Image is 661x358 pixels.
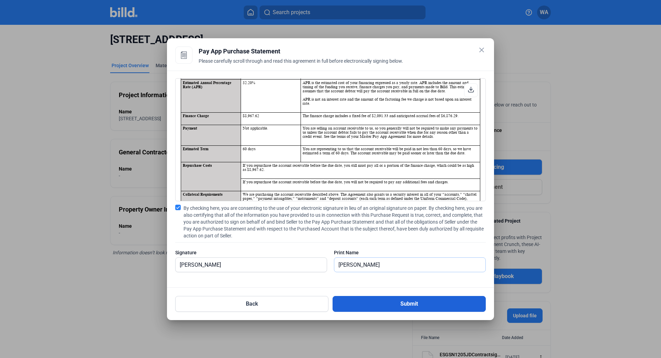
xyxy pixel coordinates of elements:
[175,296,328,312] button: Back
[334,258,485,272] input: Print Name
[301,145,480,162] td: You are representing to us that the account receivable will be paid in not less than 60 days, so ...
[183,192,222,196] strong: Collateral Requirements
[183,126,197,130] strong: Payment
[183,147,208,151] strong: Estimated Term
[241,191,480,224] td: We are purchasing the account receivable described above. The Agreement also grants us a security...
[183,81,231,89] strong: Estimated Annual Percentage Rate (APR)
[241,79,301,112] td: 52.20%
[183,205,486,239] span: By checking here, you are consenting to the use of your electronic signature in lieu of an origin...
[199,58,486,73] div: Please carefully scroll through and read this agreement in full before electronically signing below.
[199,47,486,56] div: Pay App Purchase Statement
[241,112,301,125] td: $8,967.62
[241,145,301,162] td: 60 days
[301,79,480,112] td: APR is the estimated cost of your financing expressed as a yearly rate. APR includes the amount a...
[478,46,486,54] mat-icon: close
[176,258,319,272] input: Signature
[241,125,301,145] td: Not applicable.
[241,178,480,191] td: If you repurchase the account receivable before the due date, you will not be required to pay any...
[183,114,209,118] strong: Finance Charge
[241,162,480,178] td: If you repurchase the account receivable before the due date, you still must pay all or a portion...
[301,112,480,125] td: The finance charge includes a fixed fee of $2,091.33 and anticipated accrual fees of $6,876.29.
[183,163,212,167] strong: Repurchase Costs
[333,296,486,312] button: Submit
[301,125,480,145] td: You are selling an account receivable to us, so you generally will not be required to make any pa...
[334,249,486,256] div: Print Name
[175,249,327,256] div: Signature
